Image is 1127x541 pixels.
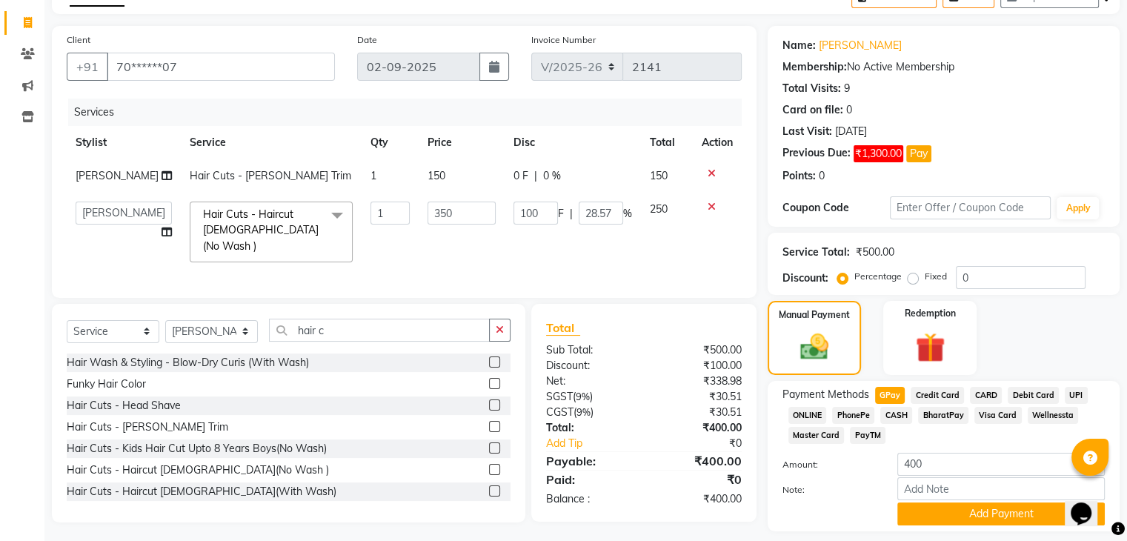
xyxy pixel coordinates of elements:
span: 150 [428,169,445,182]
label: Invoice Number [531,33,596,47]
div: Card on file: [782,102,843,118]
div: Points: [782,168,816,184]
div: Hair Cuts - Head Shave [67,398,181,414]
span: CARD [970,387,1002,404]
div: ₹500.00 [856,245,894,260]
div: Services [68,99,753,126]
div: Total: [535,420,644,436]
span: ₹1,300.00 [854,145,903,162]
div: 0 [819,168,825,184]
iframe: chat widget [1065,482,1112,526]
div: Total Visits: [782,81,841,96]
input: Add Note [897,477,1105,500]
a: x [256,239,263,253]
span: Payment Methods [782,387,869,402]
span: Hair Cuts - Haircut [DEMOGRAPHIC_DATA](No Wash ) [203,208,319,253]
th: Price [419,126,505,159]
div: Hair Cuts - [PERSON_NAME] Trim [67,419,228,435]
div: ₹100.00 [644,358,753,374]
span: PhonePe [832,407,874,424]
label: Manual Payment [779,308,850,322]
label: Redemption [905,307,956,320]
div: Discount: [535,358,644,374]
button: Apply [1057,197,1099,219]
span: UPI [1065,387,1088,404]
th: Stylist [67,126,181,159]
div: Payable: [535,452,644,470]
th: Action [693,126,742,159]
img: _gift.svg [906,329,954,366]
div: Hair Wash & Styling - Blow-Dry Curis (With Wash) [67,355,309,371]
button: +91 [67,53,108,81]
div: Last Visit: [782,124,832,139]
label: Note: [771,483,886,497]
span: CGST [546,405,574,419]
span: 1 [370,169,376,182]
div: ₹30.51 [644,405,753,420]
span: CASH [880,407,912,424]
div: ( ) [535,405,644,420]
span: BharatPay [918,407,968,424]
span: 150 [650,169,668,182]
div: ( ) [535,389,644,405]
span: | [534,168,537,184]
button: Pay [906,145,931,162]
label: Amount: [771,458,886,471]
span: Wellnessta [1028,407,1079,424]
label: Percentage [854,270,902,283]
a: [PERSON_NAME] [819,38,902,53]
span: Master Card [788,427,845,444]
div: Name: [782,38,816,53]
span: | [570,206,573,222]
div: Hair Cuts - Haircut [DEMOGRAPHIC_DATA](No Wash ) [67,462,329,478]
div: ₹338.98 [644,374,753,389]
th: Qty [362,126,419,159]
span: 250 [650,202,668,216]
span: [PERSON_NAME] [76,169,159,182]
div: Service Total: [782,245,850,260]
span: 9% [576,391,590,402]
input: Search or Scan [269,319,490,342]
div: Discount: [782,270,828,286]
input: Enter Offer / Coupon Code [890,196,1051,219]
span: Hair Cuts - [PERSON_NAME] Trim [190,169,351,182]
div: No Active Membership [782,59,1105,75]
span: 0 % [543,168,561,184]
div: Hair Cuts - Haircut [DEMOGRAPHIC_DATA](With Wash) [67,484,336,499]
a: Add Tip [535,436,662,451]
button: Add Payment [897,502,1105,525]
span: Visa Card [974,407,1022,424]
span: PayTM [850,427,885,444]
div: ₹400.00 [644,491,753,507]
span: Debit Card [1008,387,1059,404]
div: Paid: [535,471,644,488]
span: ONLINE [788,407,827,424]
span: F [558,206,564,222]
th: Disc [505,126,641,159]
label: Fixed [925,270,947,283]
th: Total [641,126,693,159]
div: ₹400.00 [644,452,753,470]
span: 9% [576,406,591,418]
span: Credit Card [911,387,964,404]
input: Amount [897,453,1105,476]
span: SGST [546,390,573,403]
div: Previous Due: [782,145,851,162]
label: Date [357,33,377,47]
div: Membership: [782,59,847,75]
span: % [623,206,632,222]
div: ₹0 [644,471,753,488]
label: Client [67,33,90,47]
div: ₹400.00 [644,420,753,436]
span: 0 F [513,168,528,184]
div: Hair Cuts - Kids Hair Cut Upto 8 Years Boys(No Wash) [67,441,327,457]
img: _cash.svg [791,331,837,363]
div: Net: [535,374,644,389]
th: Service [181,126,362,159]
div: ₹0 [662,436,752,451]
div: 0 [846,102,852,118]
span: GPay [875,387,905,404]
input: Search by Name/Mobile/Email/Code [107,53,335,81]
div: ₹30.51 [644,389,753,405]
div: Coupon Code [782,200,890,216]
